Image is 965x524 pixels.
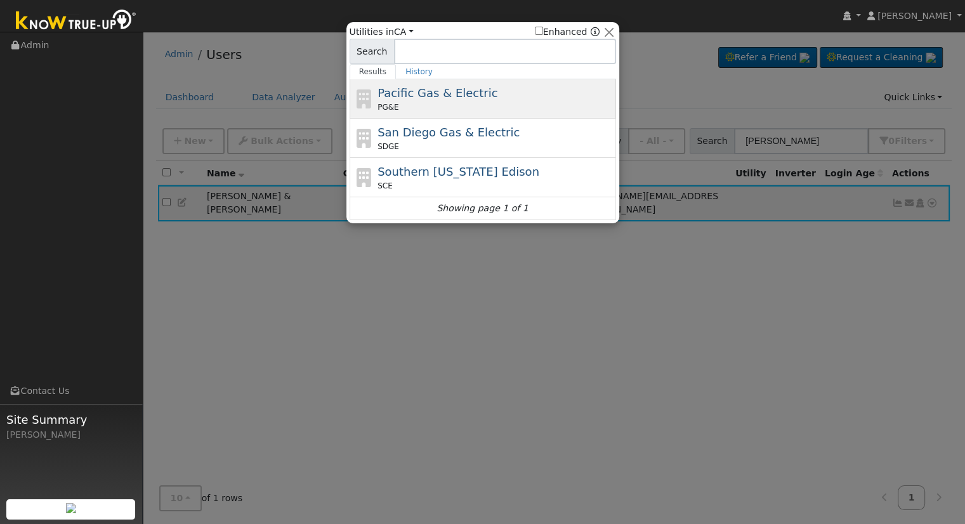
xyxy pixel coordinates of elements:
[377,86,497,100] span: Pacific Gas & Electric
[535,25,588,39] label: Enhanced
[10,7,143,36] img: Know True-Up
[590,27,599,37] a: Enhanced Providers
[377,141,399,152] span: SDGE
[6,411,136,428] span: Site Summary
[535,27,543,35] input: Enhanced
[394,27,414,37] a: CA
[437,202,528,215] i: Showing page 1 of 1
[66,503,76,513] img: retrieve
[877,11,952,21] span: [PERSON_NAME]
[350,39,395,64] span: Search
[6,428,136,442] div: [PERSON_NAME]
[350,25,414,39] span: Utilities in
[377,102,398,113] span: PG&E
[377,165,539,178] span: Southern [US_STATE] Edison
[377,126,520,139] span: San Diego Gas & Electric
[396,64,442,79] a: History
[377,180,393,192] span: SCE
[535,25,600,39] span: Show enhanced providers
[350,64,397,79] a: Results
